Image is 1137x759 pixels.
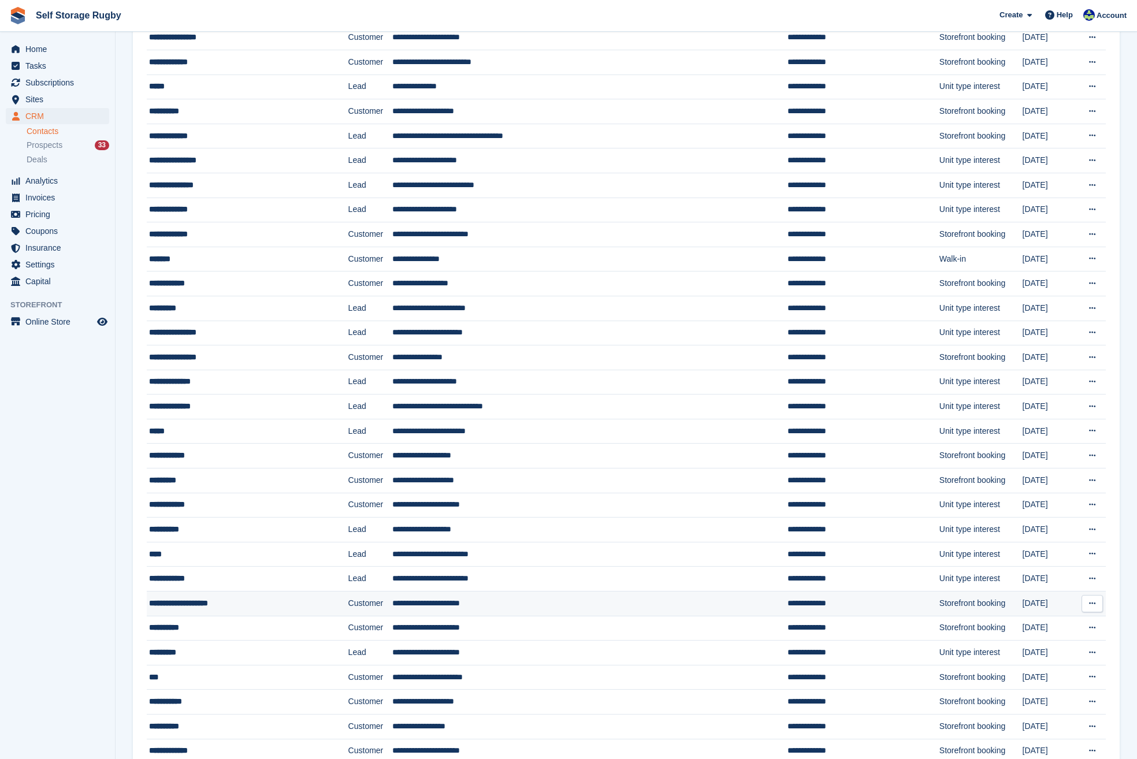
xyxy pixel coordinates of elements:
[1023,419,1076,444] td: [DATE]
[27,154,47,165] span: Deals
[939,567,1023,591] td: Unit type interest
[939,124,1023,148] td: Storefront booking
[348,493,392,518] td: Customer
[1023,567,1076,591] td: [DATE]
[939,75,1023,99] td: Unit type interest
[348,641,392,665] td: Lead
[1023,641,1076,665] td: [DATE]
[348,518,392,542] td: Lead
[25,240,95,256] span: Insurance
[348,198,392,222] td: Lead
[1023,124,1076,148] td: [DATE]
[1023,25,1076,50] td: [DATE]
[1023,345,1076,370] td: [DATE]
[348,124,392,148] td: Lead
[6,240,109,256] a: menu
[939,148,1023,173] td: Unit type interest
[348,296,392,321] td: Lead
[939,542,1023,567] td: Unit type interest
[348,321,392,345] td: Lead
[348,542,392,567] td: Lead
[348,99,392,124] td: Customer
[1023,468,1076,493] td: [DATE]
[95,140,109,150] div: 33
[1023,198,1076,222] td: [DATE]
[25,223,95,239] span: Coupons
[348,567,392,591] td: Lead
[6,273,109,289] a: menu
[1023,690,1076,715] td: [DATE]
[348,148,392,173] td: Lead
[6,108,109,124] a: menu
[939,591,1023,616] td: Storefront booking
[25,314,95,330] span: Online Store
[6,189,109,206] a: menu
[1023,321,1076,345] td: [DATE]
[1023,542,1076,567] td: [DATE]
[348,345,392,370] td: Customer
[939,715,1023,739] td: Storefront booking
[1023,370,1076,395] td: [DATE]
[25,273,95,289] span: Capital
[27,154,109,166] a: Deals
[1023,665,1076,690] td: [DATE]
[1023,247,1076,271] td: [DATE]
[25,256,95,273] span: Settings
[25,41,95,57] span: Home
[1023,222,1076,247] td: [DATE]
[27,139,109,151] a: Prospects 33
[1023,271,1076,296] td: [DATE]
[348,419,392,444] td: Lead
[25,58,95,74] span: Tasks
[939,690,1023,715] td: Storefront booking
[25,108,95,124] span: CRM
[6,173,109,189] a: menu
[1057,9,1073,21] span: Help
[6,41,109,57] a: menu
[939,444,1023,468] td: Storefront booking
[6,256,109,273] a: menu
[6,206,109,222] a: menu
[348,468,392,493] td: Customer
[939,25,1023,50] td: Storefront booking
[348,591,392,616] td: Customer
[348,395,392,419] td: Lead
[1023,50,1076,75] td: [DATE]
[348,444,392,468] td: Customer
[348,616,392,641] td: Customer
[6,223,109,239] a: menu
[6,58,109,74] a: menu
[27,140,62,151] span: Prospects
[348,370,392,395] td: Lead
[939,50,1023,75] td: Storefront booking
[1023,75,1076,99] td: [DATE]
[939,99,1023,124] td: Storefront booking
[1023,616,1076,641] td: [DATE]
[939,493,1023,518] td: Unit type interest
[25,189,95,206] span: Invoices
[6,314,109,330] a: menu
[939,616,1023,641] td: Storefront booking
[348,665,392,690] td: Customer
[348,25,392,50] td: Customer
[939,641,1023,665] td: Unit type interest
[6,75,109,91] a: menu
[348,271,392,296] td: Customer
[939,518,1023,542] td: Unit type interest
[1097,10,1127,21] span: Account
[1023,395,1076,419] td: [DATE]
[1023,493,1076,518] td: [DATE]
[1023,591,1076,616] td: [DATE]
[348,75,392,99] td: Lead
[348,173,392,198] td: Lead
[1023,173,1076,198] td: [DATE]
[1023,296,1076,321] td: [DATE]
[10,299,115,311] span: Storefront
[939,321,1023,345] td: Unit type interest
[939,247,1023,271] td: Walk-in
[348,222,392,247] td: Customer
[31,6,126,25] a: Self Storage Rugby
[1023,148,1076,173] td: [DATE]
[9,7,27,24] img: stora-icon-8386f47178a22dfd0bd8f6a31ec36ba5ce8667c1dd55bd0f319d3a0aa187defe.svg
[25,173,95,189] span: Analytics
